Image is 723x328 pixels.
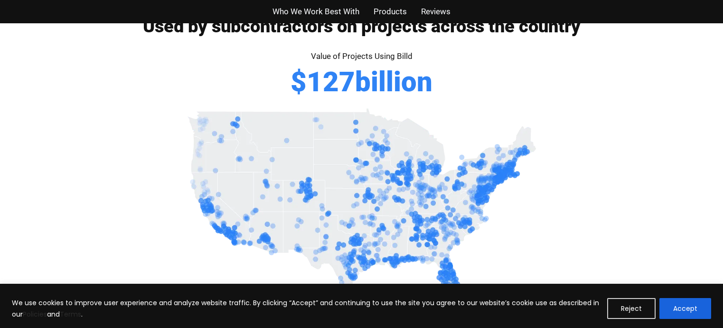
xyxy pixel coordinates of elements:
[355,68,432,96] span: billion
[421,5,451,19] a: Reviews
[311,51,413,61] span: Value of Projects Using Billd
[307,68,355,96] span: 127
[659,298,711,319] button: Accept
[60,309,81,319] a: Terms
[12,297,600,320] p: We use cookies to improve user experience and analyze website traffic. By clicking “Accept” and c...
[291,68,307,96] span: $
[607,298,656,319] button: Reject
[23,309,47,319] a: Policies
[374,5,407,19] a: Products
[77,17,647,35] h2: Used by subcontractors on projects across the country
[272,5,359,19] a: Who We Work Best With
